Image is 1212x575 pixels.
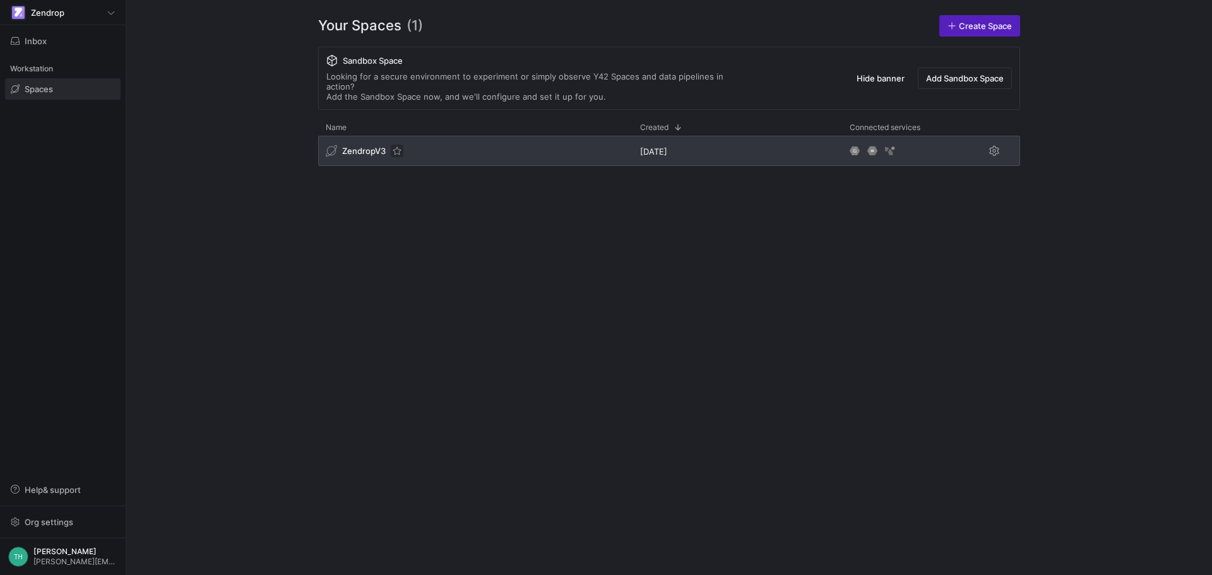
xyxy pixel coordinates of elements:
span: [PERSON_NAME][EMAIL_ADDRESS][DOMAIN_NAME] [33,557,117,566]
button: Org settings [5,511,121,533]
button: Hide banner [848,68,913,89]
button: Add Sandbox Space [918,68,1012,89]
button: Help& support [5,479,121,501]
span: Hide banner [857,73,905,83]
span: Your Spaces [318,15,401,37]
a: Org settings [5,518,121,528]
span: Inbox [25,36,47,46]
span: Help & support [25,485,81,495]
span: Add Sandbox Space [926,73,1004,83]
div: Looking for a secure environment to experiment or simply observe Y42 Spaces and data pipelines in... [326,71,749,102]
span: Connected services [850,123,920,132]
div: TH [8,547,28,567]
a: Spaces [5,78,121,100]
span: Zendrop [31,8,64,18]
button: Inbox [5,30,121,52]
img: https://storage.googleapis.com/y42-prod-data-exchange/images/qZXOSqkTtPuVcXVzF40oUlM07HVTwZXfPK0U... [12,6,25,19]
span: Created [640,123,668,132]
span: Sandbox Space [343,56,403,66]
span: Spaces [25,84,53,94]
span: Org settings [25,517,73,527]
span: [PERSON_NAME] [33,547,117,556]
span: Create Space [959,21,1012,31]
span: (1) [407,15,423,37]
a: Create Space [939,15,1020,37]
span: [DATE] [640,146,667,157]
button: TH[PERSON_NAME][PERSON_NAME][EMAIL_ADDRESS][DOMAIN_NAME] [5,543,121,570]
div: Press SPACE to select this row. [318,136,1020,171]
div: Workstation [5,59,121,78]
span: Name [326,123,347,132]
span: ZendropV3 [342,146,386,156]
